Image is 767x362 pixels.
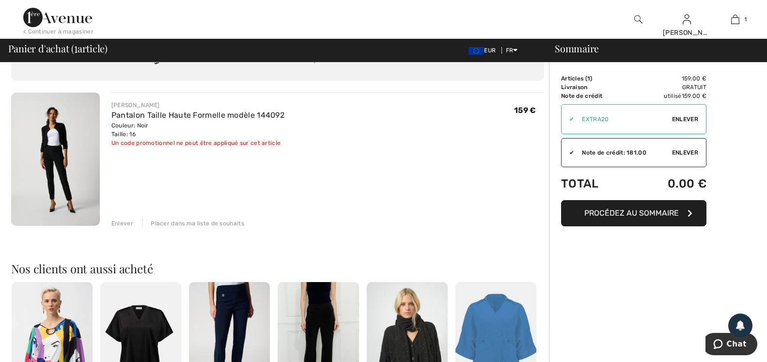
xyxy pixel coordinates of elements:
td: 159.00 € [633,74,706,83]
span: 1 [74,41,78,54]
img: recherche [634,14,642,25]
img: Euro [469,47,484,55]
td: Gratuit [633,83,706,92]
div: Un code promotionnel ne peut être appliqué sur cet article [111,139,284,147]
span: 159 € [514,106,536,115]
span: 1 [744,15,747,24]
div: Sommaire [543,44,761,53]
span: Enlever [672,148,698,157]
button: Procédez au sommaire [561,200,706,226]
span: EUR [469,47,500,54]
img: 1ère Avenue [23,8,92,27]
span: 159.00 € [682,93,706,99]
a: Pantalon Taille Haute Formelle modèle 144092 [111,110,284,120]
td: 0.00 € [633,167,706,200]
a: 1 [711,14,759,25]
td: Total [561,167,633,200]
span: 1 [587,75,590,82]
iframe: Ouvre un widget dans lequel vous pouvez chatter avec l’un de nos agents [705,333,757,357]
div: ✔ [562,115,574,124]
div: Note de crédit: 181.00 [574,148,672,157]
div: ✔ [562,148,574,157]
a: Se connecter [683,15,691,24]
div: Placer dans ma liste de souhaits [142,219,244,228]
div: < Continuer à magasiner [23,27,94,36]
div: Enlever [111,219,133,228]
td: Livraison [561,83,633,92]
input: Code promo [574,105,672,134]
h2: Nos clients ont aussi acheté [11,263,544,274]
div: [PERSON_NAME] [111,101,284,110]
div: [PERSON_NAME] [663,28,710,38]
img: Pantalon Taille Haute Formelle modèle 144092 [11,93,100,226]
td: utilisé [633,92,706,100]
span: Enlever [672,115,698,124]
img: Mon panier [731,14,739,25]
img: Mes infos [683,14,691,25]
td: Articles ( ) [561,74,633,83]
td: Note de crédit [561,92,633,100]
div: Couleur: Noir Taille: 16 [111,121,284,139]
span: Procédez au sommaire [584,208,679,218]
span: FR [506,47,518,54]
span: Panier d'achat ( article) [8,44,108,53]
